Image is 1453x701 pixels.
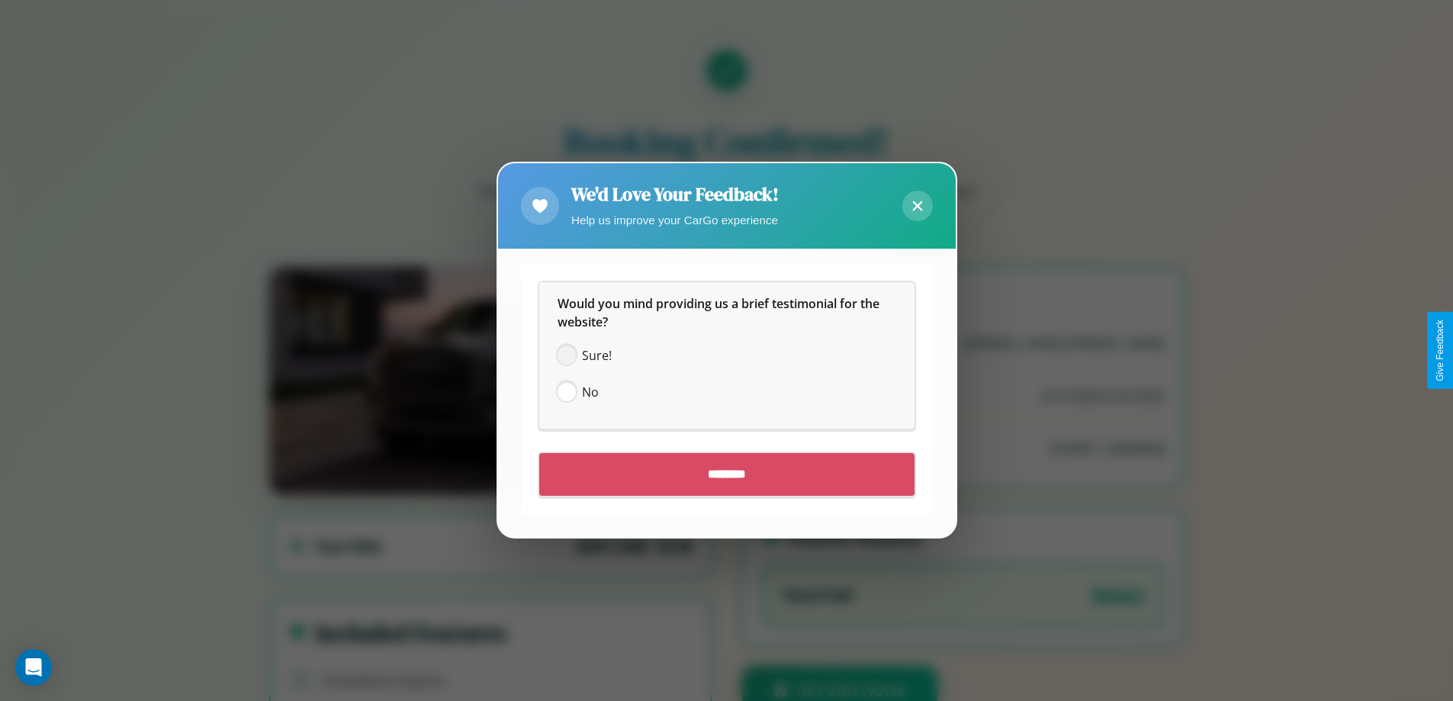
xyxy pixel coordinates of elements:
[582,384,599,402] span: No
[571,210,779,230] p: Help us improve your CarGo experience
[571,182,779,207] h2: We'd Love Your Feedback!
[15,649,52,686] div: Open Intercom Messenger
[558,296,882,331] span: Would you mind providing us a brief testimonial for the website?
[1435,320,1445,381] div: Give Feedback
[582,347,612,365] span: Sure!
